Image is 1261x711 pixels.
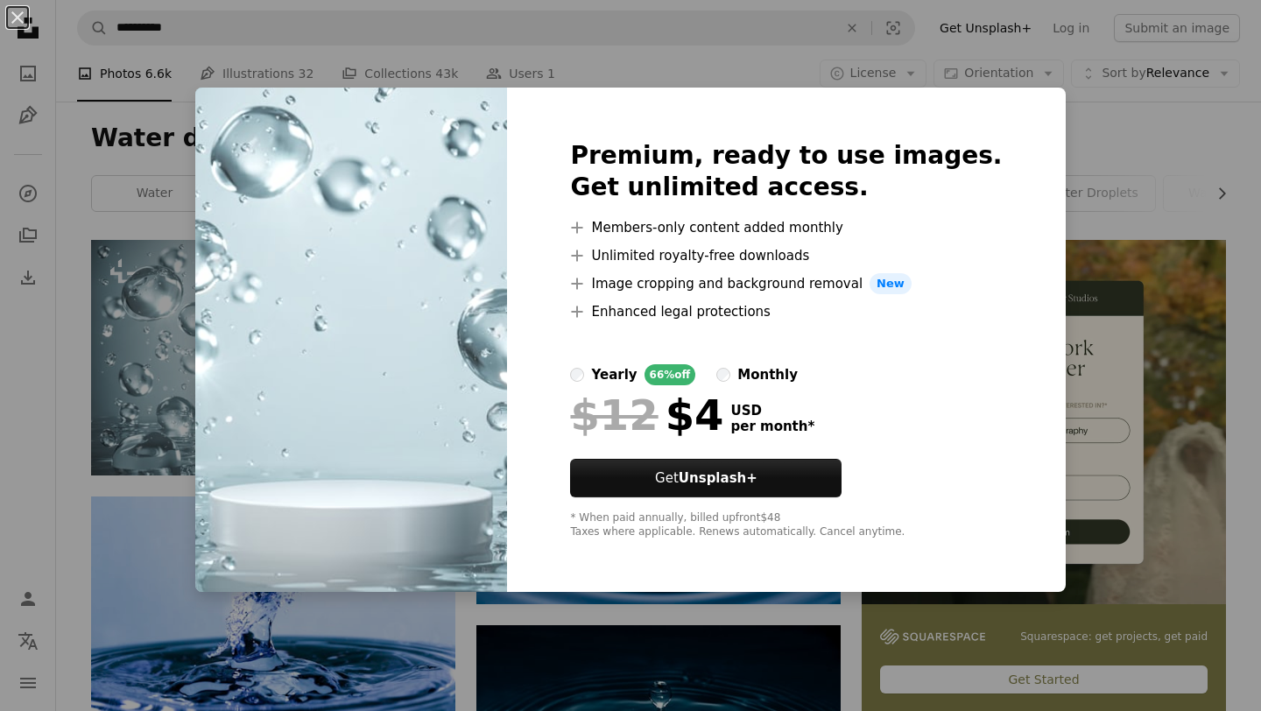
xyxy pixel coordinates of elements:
div: yearly [591,364,637,385]
span: per month * [730,419,814,434]
li: Image cropping and background removal [570,273,1002,294]
li: Unlimited royalty-free downloads [570,245,1002,266]
li: Enhanced legal protections [570,301,1002,322]
div: $4 [570,392,723,438]
span: New [870,273,912,294]
span: USD [730,403,814,419]
div: 66% off [645,364,696,385]
div: * When paid annually, billed upfront $48 Taxes where applicable. Renews automatically. Cancel any... [570,511,1002,539]
strong: Unsplash+ [679,470,757,486]
div: monthly [737,364,798,385]
button: GetUnsplash+ [570,459,842,497]
span: $12 [570,392,658,438]
li: Members-only content added monthly [570,217,1002,238]
img: premium_photo-1683141318820-f29410f90f9b [195,88,507,592]
input: monthly [716,368,730,382]
input: yearly66%off [570,368,584,382]
h2: Premium, ready to use images. Get unlimited access. [570,140,1002,203]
